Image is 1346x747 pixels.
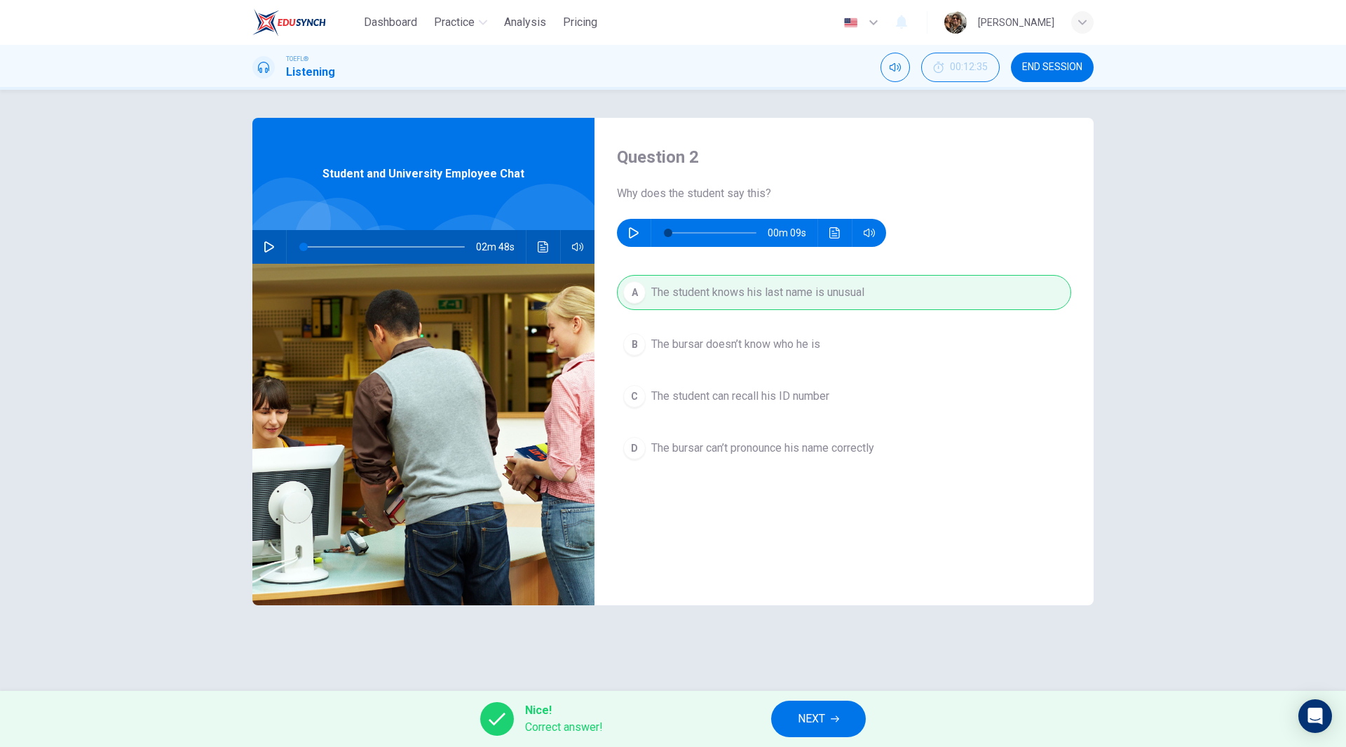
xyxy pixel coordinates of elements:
span: 02m 48s [476,230,526,264]
a: EduSynch logo [252,8,358,36]
button: Pricing [557,10,603,35]
span: NEXT [798,709,825,729]
span: Dashboard [364,14,417,31]
span: TOEFL® [286,54,308,64]
button: 00:12:35 [921,53,1000,82]
img: Student and University Employee Chat [252,264,594,605]
button: NEXT [771,701,866,737]
span: Analysis [504,14,546,31]
span: Correct answer! [525,719,603,736]
span: 00m 09s [768,219,817,247]
h1: Listening [286,64,335,81]
div: Open Intercom Messenger [1298,699,1332,733]
span: Practice [434,14,475,31]
span: Pricing [563,14,597,31]
span: Student and University Employee Chat [322,166,524,182]
span: Nice! [525,702,603,719]
span: END SESSION [1022,62,1082,73]
img: Profile picture [944,11,967,34]
button: Click to see the audio transcription [824,219,846,247]
h4: Question 2 [617,146,1071,168]
button: Analysis [498,10,552,35]
button: Practice [428,10,493,35]
div: [PERSON_NAME] [978,14,1054,31]
button: Click to see the audio transcription [532,230,555,264]
img: en [842,18,859,28]
div: Hide [921,53,1000,82]
button: END SESSION [1011,53,1094,82]
div: Mute [881,53,910,82]
span: 00:12:35 [950,62,988,73]
img: EduSynch logo [252,8,326,36]
button: Dashboard [358,10,423,35]
span: Why does the student say this? [617,185,1071,202]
